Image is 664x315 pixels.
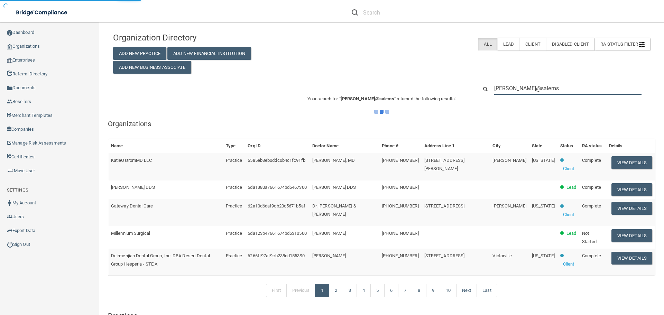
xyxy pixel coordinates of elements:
h4: Organization Directory [113,33,285,42]
span: 6585eb3eb0ddc0b4c1fc91fb [248,158,305,163]
th: RA status [579,139,606,153]
img: ic_user_dark.df1a06c3.png [7,200,12,206]
a: 8 [412,284,426,297]
img: ic-search.3b580494.png [352,9,358,16]
a: 7 [398,284,412,297]
a: 4 [357,284,371,297]
input: Search [363,6,426,19]
button: View Details [611,229,652,242]
span: Not Started [582,231,597,244]
span: [US_STATE] [532,158,555,163]
span: [STREET_ADDRESS][PERSON_NAME] [424,158,465,171]
th: Phone # [379,139,421,153]
p: Client [563,165,574,173]
a: 5 [370,284,385,297]
label: Lead [497,38,519,50]
span: [US_STATE] [532,253,555,258]
img: ic_power_dark.7ecde6b1.png [7,241,13,248]
span: Complete [582,253,601,258]
img: ic_dashboard_dark.d01f4a41.png [7,30,12,36]
span: Deirmenjian Dental Group, Inc. DBA Desert Dental Group Hesperia - STE A [111,253,210,267]
img: ic_reseller.de258add.png [7,99,12,104]
img: enterprise.0d942306.png [7,58,12,63]
span: Gateway Dental Care [111,203,153,209]
th: Type [223,139,245,153]
button: Add New Business Associate [113,61,191,74]
a: 3 [343,284,357,297]
a: 6 [384,284,398,297]
th: Org ID [245,139,309,153]
span: [PERSON_NAME] [492,158,526,163]
th: Status [557,139,579,153]
img: briefcase.64adab9b.png [7,167,14,174]
button: View Details [611,252,652,265]
img: icon-documents.8dae5593.png [7,85,12,91]
span: [PERSON_NAME], MD [312,158,355,163]
span: Practice [226,203,242,209]
span: [PHONE_NUMBER] [382,203,418,209]
th: Name [108,139,223,153]
a: Previous [286,284,315,297]
span: Practice [226,158,242,163]
button: Add New Financial Institution [167,47,251,60]
span: [PHONE_NUMBER] [382,185,418,190]
img: icon-export.b9366987.png [7,228,12,233]
span: [PHONE_NUMBER] [382,158,418,163]
th: Address Line 1 [422,139,490,153]
img: icon-filter@2x.21656d0b.png [639,42,645,47]
img: bridge_compliance_login_screen.278c3ca4.svg [10,6,74,20]
button: View Details [611,156,652,169]
label: Client [519,38,546,50]
p: Client [563,260,574,268]
img: organization-icon.f8decf85.png [7,44,12,49]
span: Complete [582,158,601,163]
span: [STREET_ADDRESS] [424,253,465,258]
a: 1 [315,284,329,297]
span: [PHONE_NUMBER] [382,253,418,258]
th: Doctor Name [310,139,379,153]
span: Practice [226,231,242,236]
p: Lead [566,229,576,238]
th: Details [606,139,655,153]
span: 6266ff97af9cb238dd155390 [248,253,304,258]
p: Your search for " " returned the following results: [108,95,655,103]
input: Search [494,82,642,95]
span: [PERSON_NAME] [312,231,346,236]
span: KatieOstromMD LLC [111,158,152,163]
button: View Details [611,183,652,196]
a: 10 [440,284,456,297]
span: Complete [582,185,601,190]
span: 5da123b47661674bd6310500 [248,231,306,236]
a: Next [456,284,477,297]
span: [PERSON_NAME] [312,253,346,258]
span: [PERSON_NAME]@salems [341,96,394,101]
span: Millennium Surgical [111,231,150,236]
span: Practice [226,253,242,258]
a: Last [477,284,497,297]
span: RA Status Filter [600,41,645,47]
th: State [529,139,557,153]
span: Practice [226,185,242,190]
img: ajax-loader.4d491dd7.gif [374,110,389,114]
span: [STREET_ADDRESS] [424,203,465,209]
button: Add New Practice [113,47,166,60]
label: Disabled Client [546,38,595,50]
label: SETTINGS [7,186,28,194]
a: 9 [426,284,440,297]
span: Complete [582,203,601,209]
h5: Organizations [108,120,655,128]
p: Lead [566,183,576,192]
button: View Details [611,202,652,215]
span: [US_STATE] [532,203,555,209]
label: All [478,38,497,50]
span: 62a10d6daf9cb20c5671b5af [248,203,305,209]
a: 2 [329,284,343,297]
span: [PERSON_NAME] DDS [312,185,356,190]
p: Client [563,211,574,219]
span: [PERSON_NAME] DDS [111,185,155,190]
span: [PHONE_NUMBER] [382,231,418,236]
span: [PERSON_NAME] [492,203,526,209]
span: Victorville [492,253,512,258]
a: First [266,284,287,297]
span: 5da1380a7661674bd6467300 [248,185,306,190]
